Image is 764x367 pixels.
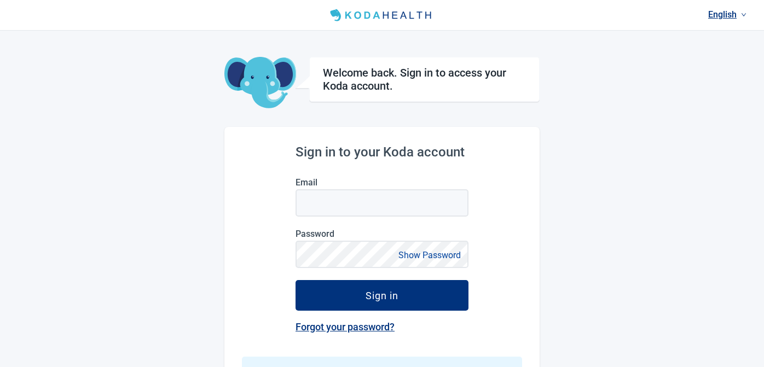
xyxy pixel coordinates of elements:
[296,321,395,333] a: Forgot your password?
[296,144,468,160] h2: Sign in to your Koda account
[395,248,464,263] button: Show Password
[366,290,398,301] div: Sign in
[296,229,468,239] label: Password
[704,5,751,24] a: Current language: English
[296,177,468,188] label: Email
[296,280,468,311] button: Sign in
[224,57,296,109] img: Koda Elephant
[326,7,438,24] img: Koda Health
[323,66,526,92] h1: Welcome back. Sign in to access your Koda account.
[741,12,746,18] span: down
